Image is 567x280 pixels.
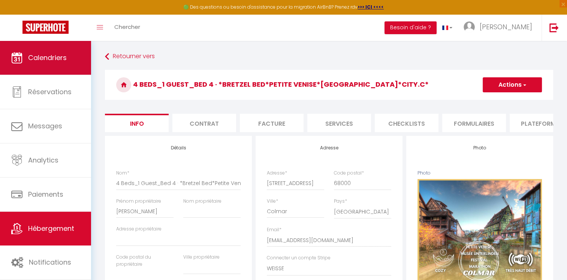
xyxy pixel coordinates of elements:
[417,170,431,177] label: Photo
[483,77,542,92] button: Actions
[116,198,161,205] label: Prénom propriétaire
[109,15,146,41] a: Chercher
[267,254,331,262] label: Connecter un compte Stripe
[28,224,74,233] span: Hébergement
[105,114,169,132] li: Info
[22,21,69,34] img: Super Booking
[267,198,278,205] label: Ville
[28,155,58,165] span: Analytics
[267,145,391,151] h4: Adresse
[375,114,438,132] li: Checklists
[116,254,174,268] label: Code postal du propriétaire
[116,145,241,151] h4: Détails
[358,4,384,10] a: >>> ICI <<<<
[114,23,140,31] span: Chercher
[105,70,553,100] h3: 4 Beds_1 Guest_Bed 4 · *Bretzel Bed*Petite Venise*[GEOGRAPHIC_DATA]*City.C*
[28,121,62,131] span: Messages
[417,145,542,151] h4: Photo
[183,254,220,261] label: Ville propriétaire
[549,23,559,32] img: logout
[334,170,364,177] label: Code postal
[240,114,304,132] li: Facture
[116,170,129,177] label: Nom
[183,198,221,205] label: Nom propriétaire
[442,114,506,132] li: Formulaires
[267,226,281,233] label: Email
[334,198,347,205] label: Pays
[172,114,236,132] li: Contrat
[28,87,72,96] span: Réservations
[267,170,287,177] label: Adresse
[458,15,542,41] a: ... [PERSON_NAME]
[29,257,71,267] span: Notifications
[28,190,63,199] span: Paiements
[307,114,371,132] li: Services
[384,21,437,34] button: Besoin d'aide ?
[105,50,553,63] a: Retourner vers
[28,53,67,62] span: Calendriers
[464,21,475,33] img: ...
[480,22,532,32] span: [PERSON_NAME]
[116,226,162,233] label: Adresse propriétaire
